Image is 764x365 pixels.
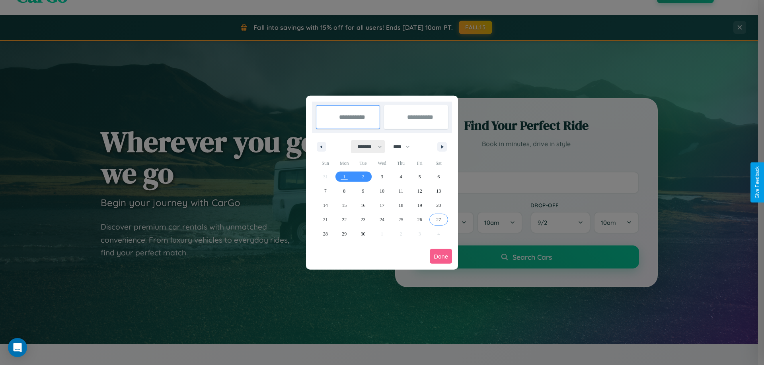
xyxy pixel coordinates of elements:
button: 4 [392,170,410,184]
span: 25 [398,212,403,227]
button: 17 [372,198,391,212]
span: Sat [429,157,448,170]
button: 18 [392,198,410,212]
span: 12 [417,184,422,198]
button: 6 [429,170,448,184]
button: 23 [354,212,372,227]
button: 26 [410,212,429,227]
button: 15 [335,198,353,212]
span: 21 [323,212,328,227]
button: 29 [335,227,353,241]
button: 12 [410,184,429,198]
span: 10 [380,184,384,198]
button: 25 [392,212,410,227]
span: 18 [398,198,403,212]
button: 14 [316,198,335,212]
button: 3 [372,170,391,184]
button: 2 [354,170,372,184]
span: 2 [362,170,364,184]
span: 6 [437,170,440,184]
span: 8 [343,184,345,198]
span: 1 [343,170,345,184]
button: 11 [392,184,410,198]
span: Wed [372,157,391,170]
span: 28 [323,227,328,241]
button: 13 [429,184,448,198]
span: 23 [361,212,366,227]
span: 13 [436,184,441,198]
span: Sun [316,157,335,170]
button: 21 [316,212,335,227]
div: Give Feedback [754,166,760,199]
span: 19 [417,198,422,212]
span: 11 [399,184,403,198]
button: 5 [410,170,429,184]
button: 9 [354,184,372,198]
button: 27 [429,212,448,227]
span: Tue [354,157,372,170]
span: 3 [381,170,383,184]
span: 17 [380,198,384,212]
span: 4 [400,170,402,184]
span: 22 [342,212,347,227]
button: 16 [354,198,372,212]
span: 16 [361,198,366,212]
button: 7 [316,184,335,198]
button: 30 [354,227,372,241]
button: 19 [410,198,429,212]
span: 7 [324,184,327,198]
span: 27 [436,212,441,227]
span: 30 [361,227,366,241]
span: 15 [342,198,347,212]
span: 14 [323,198,328,212]
span: 5 [419,170,421,184]
button: 22 [335,212,353,227]
span: Fri [410,157,429,170]
span: Thu [392,157,410,170]
button: 28 [316,227,335,241]
button: 1 [335,170,353,184]
button: 24 [372,212,391,227]
button: Done [430,249,452,264]
div: Open Intercom Messenger [8,338,27,357]
button: 8 [335,184,353,198]
span: 24 [380,212,384,227]
span: 29 [342,227,347,241]
span: 20 [436,198,441,212]
span: Mon [335,157,353,170]
span: 9 [362,184,364,198]
button: 20 [429,198,448,212]
button: 10 [372,184,391,198]
span: 26 [417,212,422,227]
